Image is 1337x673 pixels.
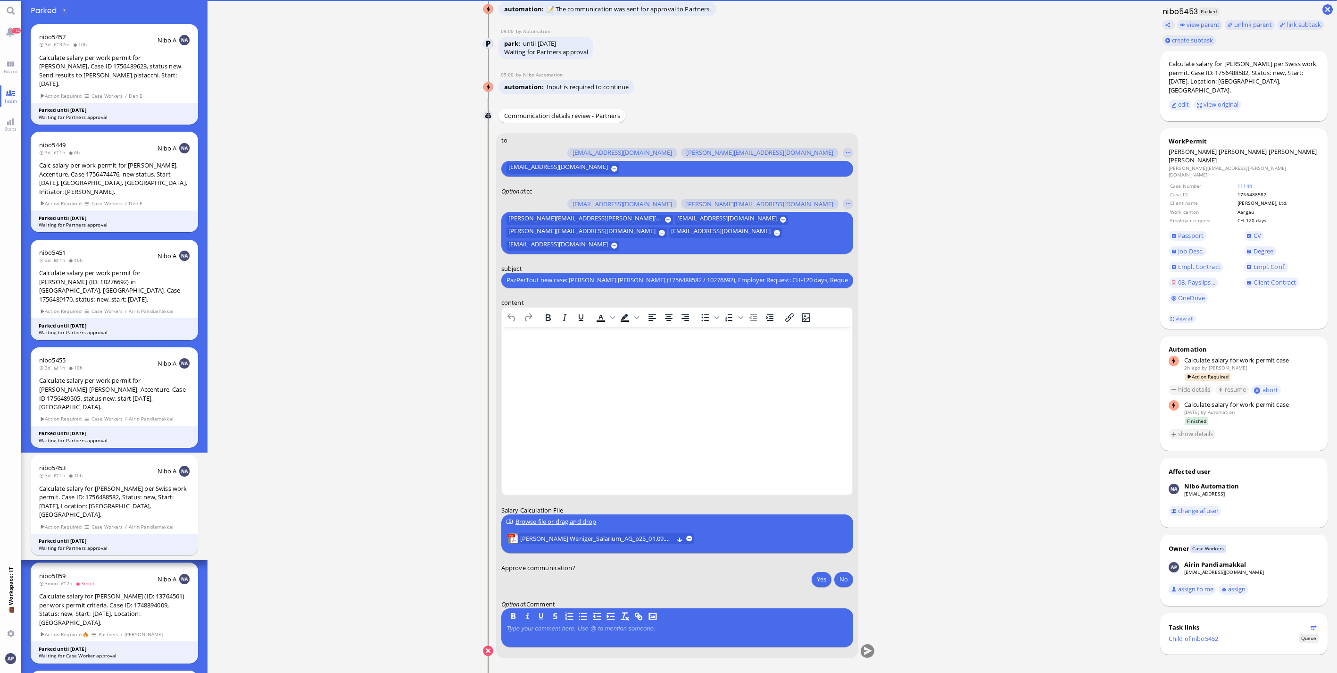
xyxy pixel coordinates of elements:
[39,33,66,41] span: nibo5457
[91,523,123,531] span: Case Workers
[504,5,547,13] span: automation
[39,257,54,263] span: 3d
[573,311,589,324] button: Underline
[1169,137,1319,145] div: WorkPermit
[54,41,73,48] span: 32m
[158,359,177,368] span: Nibo A
[676,214,789,225] button: [EMAIL_ADDRESS][DOMAIN_NAME]
[40,200,82,208] span: Action Required
[1185,373,1231,381] span: Action Required
[501,298,524,306] span: content
[1184,364,1200,371] span: 2h ago
[1237,199,1318,207] td: [PERSON_NAME], Ltd.
[2,98,20,104] span: Team
[522,611,532,622] button: I
[1,68,20,75] span: Board
[179,251,190,261] img: NA
[39,248,66,257] span: nibo5451
[1169,544,1190,553] div: Owner
[39,149,54,156] span: 3d
[40,307,82,315] span: Action Required
[508,533,694,544] lob-view: Rackow Weniger_Salarium_AG_p25_01.09.2025.pdf
[644,311,660,324] button: Align left
[671,227,771,238] span: [EMAIL_ADDRESS][DOMAIN_NAME]
[1244,231,1264,241] a: CV
[508,227,656,238] span: [PERSON_NAME][EMAIL_ADDRESS][DOMAIN_NAME]
[523,39,536,48] span: until
[158,144,177,152] span: Nibo A
[501,563,575,572] span: Approve communication?
[68,472,86,479] span: 10h
[520,311,536,324] button: Redo
[39,221,190,228] div: Waiting for Partners approval
[125,92,127,100] span: /
[550,611,560,622] button: S
[508,241,608,251] span: [EMAIL_ADDRESS][DOMAIN_NAME]
[1169,506,1221,516] button: change af user
[501,135,507,144] span: to
[39,141,66,149] span: nibo5449
[1184,490,1225,497] a: [EMAIL_ADDRESS]
[501,600,526,608] em: :
[834,572,853,587] button: No
[1170,199,1236,207] td: Client name
[677,535,683,541] button: Download Rackow Weniger_Salarium_AG_p25_01.09.2025.pdf
[516,71,523,78] span: by
[507,214,673,225] button: [PERSON_NAME][EMAIL_ADDRESS][PERSON_NAME][DOMAIN_NAME]
[54,149,68,156] span: 1h
[483,646,493,656] button: Cancel
[1254,278,1296,286] span: Client Contract
[39,580,61,587] span: 3mon
[1199,8,1219,16] span: Parked
[812,572,831,587] button: Yes
[1178,247,1204,255] span: Job Desc.
[39,472,54,479] span: 3d
[1244,278,1299,288] a: Client Contract
[507,227,667,238] button: [PERSON_NAME][EMAIL_ADDRESS][DOMAIN_NAME]
[39,572,66,580] span: nibo5059
[677,311,693,324] button: Align right
[536,611,547,622] button: U
[39,430,190,437] div: Parked until [DATE]
[498,109,625,123] div: Communication details review - Partners
[1169,59,1319,94] div: Calculate salary for [PERSON_NAME] per Swiss work permit. Case ID: 1756488582, Status: new, Start...
[1184,560,1246,569] div: Airin Pandiamakkal
[697,311,721,324] div: Bullet list
[1299,634,1318,642] span: Status
[124,631,163,639] span: [PERSON_NAME]
[1237,183,1252,189] a: 11144
[1169,246,1206,257] a: Job Desc.
[520,533,673,544] a: View Rackow Weniger_Salarium_AG_p25_01.09.2025.pdf
[1219,584,1248,595] button: assign
[1169,262,1223,272] a: Empl. Contract
[1170,208,1236,216] td: Work canton
[483,4,494,15] img: Nibo Automation
[54,257,68,263] span: 1h
[39,322,190,329] div: Parked until [DATE]
[508,214,662,225] span: [PERSON_NAME][EMAIL_ADDRESS][PERSON_NAME][DOMAIN_NAME]
[483,39,494,49] img: Automation
[1169,231,1206,241] a: Passport
[1169,165,1319,178] dd: [PERSON_NAME][EMAIL_ADDRESS][PERSON_NAME][DOMAIN_NAME]
[1278,20,1324,30] task-group-action-menu: link subtask
[1170,182,1236,190] td: Case Number
[1202,364,1207,371] span: by
[1237,191,1318,198] td: 1756488582
[39,356,66,364] a: nibo5455
[483,82,494,93] img: Nibo Automation
[39,364,54,371] span: 3d
[677,214,777,225] span: [EMAIL_ADDRESS][DOMAIN_NAME]
[61,580,75,587] span: 2h
[508,163,608,174] span: [EMAIL_ADDRESS][DOMAIN_NAME]
[39,463,66,472] a: nibo5453
[1160,6,1198,17] h1: nibo5453
[73,41,90,48] span: 10h
[520,533,673,544] span: [PERSON_NAME] Weniger_Salarium_AG_p25_01.09.2025.pdf
[39,161,190,196] div: Calc salary per work permit for [PERSON_NAME], Accenture. Case 1756474476, new status. Start [DAT...
[1190,545,1226,553] span: Case Workers
[98,631,118,639] span: Partners
[54,364,68,371] span: 1h
[39,652,190,659] div: Waiting for Case Worker approval
[125,307,127,315] span: /
[1178,231,1204,240] span: Passport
